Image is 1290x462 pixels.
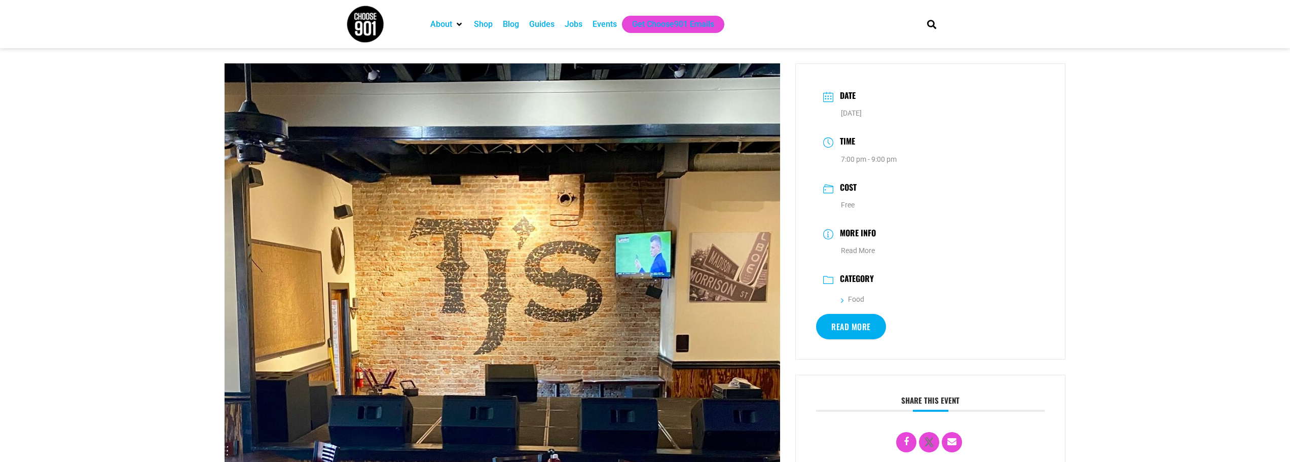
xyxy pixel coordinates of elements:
[923,16,940,32] div: Search
[430,18,452,30] a: About
[474,18,493,30] a: Shop
[835,135,855,150] h3: Time
[529,18,555,30] a: Guides
[503,18,519,30] a: Blog
[841,155,897,163] abbr: 7:00 pm - 9:00 pm
[816,314,886,339] a: Read More
[835,181,857,196] h3: Cost
[841,109,862,117] span: [DATE]
[896,432,916,452] a: Share on Facebook
[841,295,864,303] a: Food
[593,18,617,30] a: Events
[919,432,939,452] a: X Social Network
[835,89,856,104] h3: Date
[835,274,874,286] h3: Category
[425,16,469,33] div: About
[632,18,714,30] a: Get Choose901 Emails
[841,246,875,255] a: Read More
[823,199,1038,211] dd: Free
[816,396,1045,412] h3: Share this event
[835,227,876,241] h3: More Info
[565,18,582,30] a: Jobs
[942,432,962,452] a: Email
[425,16,910,33] nav: Main nav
